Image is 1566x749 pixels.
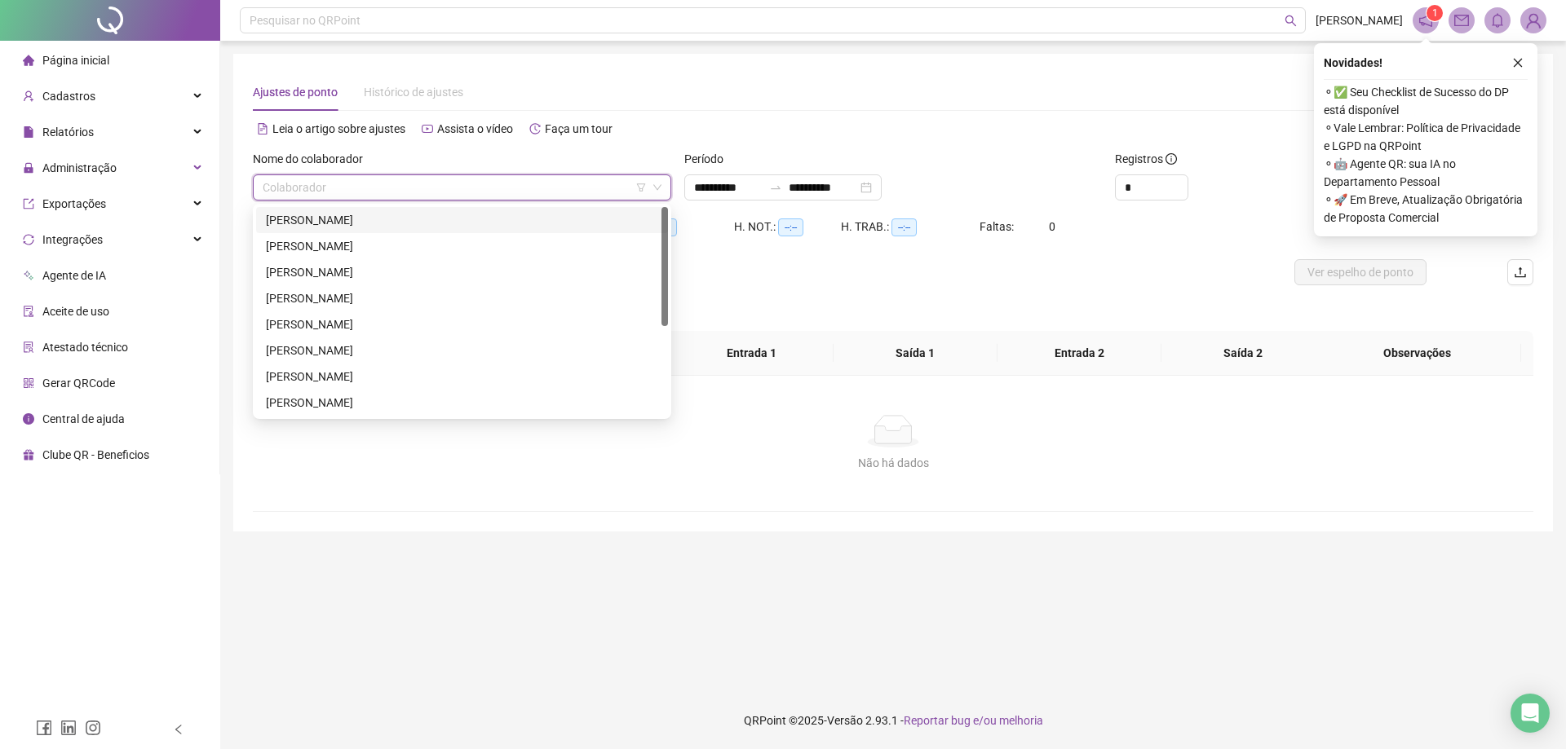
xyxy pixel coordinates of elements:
[60,720,77,736] span: linkedin
[272,454,1514,472] div: Não há dados
[1324,54,1382,72] span: Novidades !
[256,285,668,311] div: EUDYSON FELICIANO DA SILVA SANTOS
[23,162,34,174] span: lock
[1490,13,1505,28] span: bell
[734,218,841,236] div: H. NOT.:
[266,237,658,255] div: [PERSON_NAME]
[256,390,668,416] div: LUIZ DAVID DA SILVA SOUZA
[437,122,513,135] span: Assista o vídeo
[42,448,149,461] span: Clube QR - Beneficios
[652,183,662,192] span: down
[256,207,668,233] div: EDNEI KAUÃ FARIA COSTA
[42,377,115,390] span: Gerar QRCode
[23,449,34,460] span: gift
[42,269,106,282] span: Agente de IA
[42,197,106,210] span: Exportações
[36,720,52,736] span: facebook
[1454,13,1469,28] span: mail
[1511,694,1550,733] div: Open Intercom Messenger
[364,86,463,99] span: Histórico de ajustes
[256,363,668,390] div: LUCAS AYRES DA SILVA
[891,218,917,236] span: --:--
[422,123,433,134] span: youtube
[42,54,109,67] span: Página inicial
[266,368,658,386] div: [PERSON_NAME]
[173,724,184,735] span: left
[256,259,668,285] div: EMERSON HENRIQUE DOS SANTOS
[1166,153,1177,165] span: info-circle
[23,198,34,209] span: export
[23,55,34,66] span: home
[1294,259,1427,285] button: Ver espelho de ponto
[1316,11,1403,29] span: [PERSON_NAME]
[980,220,1016,233] span: Faltas:
[1418,13,1433,28] span: notification
[42,90,95,103] span: Cadastros
[23,341,34,353] span: solution
[42,233,103,246] span: Integrações
[1285,15,1297,27] span: search
[23,234,34,245] span: sync
[256,337,668,363] div: JESSICA APARECIDA DE OLIVEIRA
[42,412,125,425] span: Central de ajuda
[636,183,646,192] span: filter
[529,123,541,134] span: history
[769,181,782,194] span: swap-right
[23,90,34,102] span: user-add
[827,714,863,727] span: Versão
[23,377,34,389] span: qrcode
[1326,344,1508,362] span: Observações
[1324,191,1528,227] span: ⚬ 🚀 Em Breve, Atualização Obrigatória de Proposta Comercial
[841,218,980,236] div: H. TRAB.:
[1324,83,1528,119] span: ⚬ ✅ Seu Checklist de Sucesso do DP está disponível
[769,181,782,194] span: to
[256,233,668,259] div: EDUARDO HENRIQUE DE FREITAS CORREA
[272,122,405,135] span: Leia o artigo sobre ajustes
[23,126,34,138] span: file
[42,126,94,139] span: Relatórios
[904,714,1043,727] span: Reportar bug e/ou melhoria
[257,123,268,134] span: file-text
[266,289,658,307] div: [PERSON_NAME]
[1427,5,1443,21] sup: 1
[684,150,734,168] label: Período
[266,315,658,333] div: [PERSON_NAME]
[266,341,658,359] div: [PERSON_NAME]
[253,86,338,99] span: Ajustes de ponto
[253,150,374,168] label: Nome do colaborador
[266,211,658,229] div: [PERSON_NAME]
[1324,119,1528,155] span: ⚬ Vale Lembrar: Política de Privacidade e LGPD na QRPoint
[266,394,658,412] div: [PERSON_NAME]
[266,263,658,281] div: [PERSON_NAME]
[545,122,613,135] span: Faça um tour
[1161,331,1325,376] th: Saída 2
[23,306,34,317] span: audit
[1521,8,1546,33] img: 80778
[1514,266,1527,279] span: upload
[42,161,117,174] span: Administração
[1313,331,1521,376] th: Observações
[1432,7,1438,19] span: 1
[42,305,109,318] span: Aceite de uso
[42,341,128,354] span: Atestado técnico
[1115,150,1177,168] span: Registros
[670,331,834,376] th: Entrada 1
[1512,57,1524,68] span: close
[628,218,734,236] div: HE 3:
[85,720,101,736] span: instagram
[23,413,34,425] span: info-circle
[256,311,668,337] div: FELIPE DOS SANTOS NOGUEIRA
[220,692,1566,749] footer: QRPoint © 2025 - 2.93.1 -
[998,331,1161,376] th: Entrada 2
[778,218,803,236] span: --:--
[1324,155,1528,191] span: ⚬ 🤖 Agente QR: sua IA no Departamento Pessoal
[1049,220,1055,233] span: 0
[834,331,998,376] th: Saída 1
